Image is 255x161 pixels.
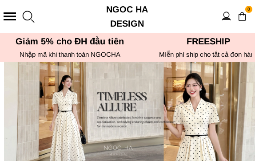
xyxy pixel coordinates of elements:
[20,51,120,58] font: Nhập mã khi thanh toán NGOCHA
[94,2,160,31] a: Ngoc Ha Design
[245,6,252,13] span: 0
[187,36,230,46] font: Freeship
[237,12,247,21] img: img-CART-ICON-ksit0nf1
[16,36,124,46] font: Giảm 5% cho ĐH đầu tiên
